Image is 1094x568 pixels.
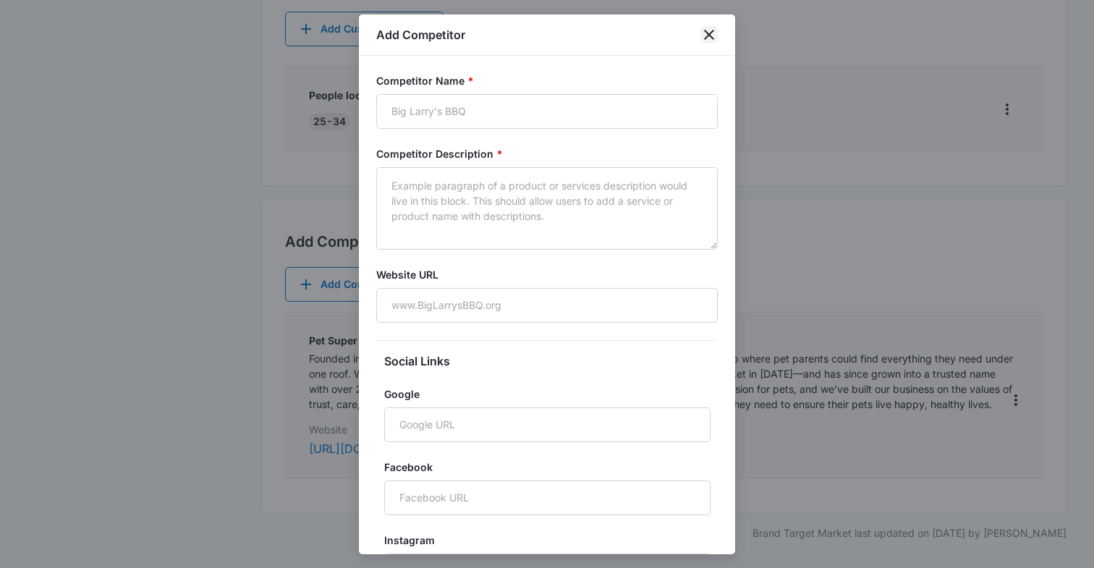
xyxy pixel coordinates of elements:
[376,73,718,88] label: Competitor Name
[376,288,718,323] input: www.BigLarrysBBQ.org
[376,267,718,282] label: Website URL
[384,459,711,475] label: Facebook
[384,533,711,548] label: Instagram
[700,26,718,43] button: close
[376,146,718,161] label: Competitor Description
[384,386,711,402] label: Google
[384,352,711,370] h3: Social Links
[384,407,711,442] input: Google URL
[376,26,465,43] h1: Add Competitor
[376,94,718,129] input: Big Larry's BBQ
[384,480,711,515] input: Facebook URL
